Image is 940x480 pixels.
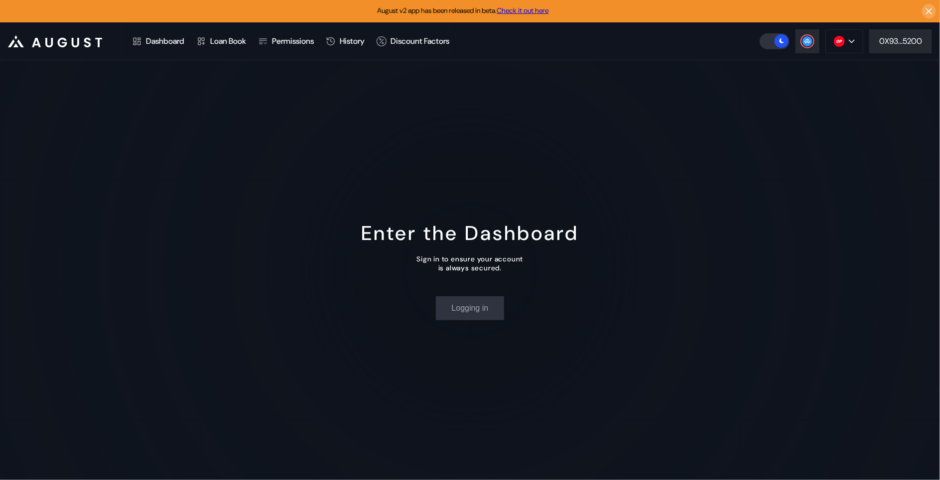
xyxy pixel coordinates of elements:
button: 0X93...5200 [869,29,932,53]
a: Permissions [252,23,320,60]
span: August v2 app has been released in beta. [378,6,549,15]
a: Loan Book [190,23,252,60]
button: Logging in [436,296,505,320]
a: History [320,23,371,60]
div: Permissions [272,36,314,46]
div: Loan Book [210,36,246,46]
div: Enter the Dashboard [361,220,579,246]
button: chain logo [825,29,863,53]
img: chain logo [834,36,845,47]
div: Sign in to ensure your account is always secured. [417,254,524,272]
a: Discount Factors [371,23,455,60]
a: Check it out here [497,6,549,15]
a: Dashboard [126,23,190,60]
div: Discount Factors [391,36,449,46]
div: Dashboard [146,36,184,46]
div: History [340,36,365,46]
div: 0X93...5200 [879,36,922,46]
